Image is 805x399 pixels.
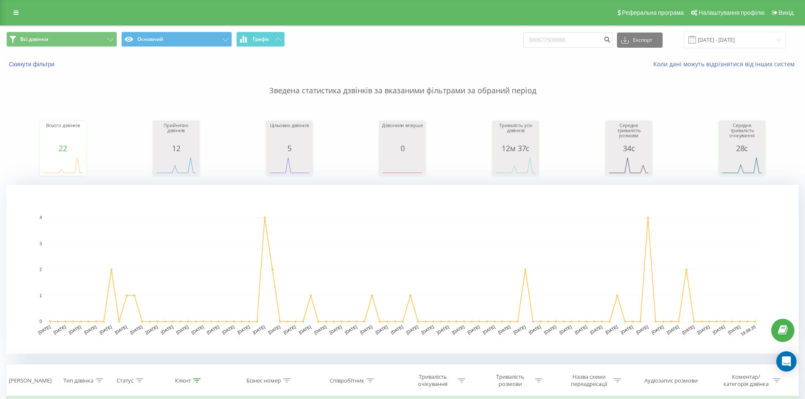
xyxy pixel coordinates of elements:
text: [DATE] [99,324,113,335]
text: [DATE] [329,324,343,335]
button: Всі дзвінки [6,32,117,47]
svg: A chart. [381,152,423,178]
svg: A chart. [721,152,763,178]
text: 4 [39,215,42,220]
div: Аудіозапис розмови [644,377,698,384]
text: [DATE] [513,324,527,335]
text: [DATE] [620,324,634,335]
div: 0 [381,144,423,152]
div: Всього дзвінків [42,123,84,144]
div: Назва схеми переадресації [566,373,611,388]
text: [DATE] [237,324,251,335]
text: [DATE] [53,324,67,335]
div: Прийнятих дзвінків [155,123,197,144]
text: [DATE] [114,324,128,335]
div: Бізнес номер [246,377,281,384]
text: [DATE] [681,324,695,335]
div: Дзвонили вперше [381,123,423,144]
text: [DATE] [390,324,404,335]
div: Тривалість усіх дзвінків [494,123,537,144]
text: [DATE] [298,324,312,335]
text: 1 [39,293,42,298]
button: Скинути фільтри [6,60,59,68]
text: [DATE] [543,324,557,335]
div: 34с [608,144,650,152]
text: [DATE] [451,324,465,335]
span: Графік [253,36,269,42]
text: [DATE] [283,324,297,335]
text: [DATE] [528,324,542,335]
text: [DATE] [129,324,143,335]
text: [DATE] [206,324,220,335]
text: [DATE] [421,324,435,335]
div: 5 [268,144,311,152]
text: [DATE] [359,324,373,335]
text: [DATE] [482,324,496,335]
span: Всі дзвінки [20,36,48,43]
text: [DATE] [605,324,619,335]
a: Коли дані можуть відрізнятися вiд інших систем [653,60,799,68]
div: Статус [117,377,134,384]
text: [DATE] [160,324,174,335]
div: Коментар/категорія дзвінка [721,373,771,388]
div: [PERSON_NAME] [9,377,52,384]
div: 12 [155,144,197,152]
text: [DATE] [191,324,205,335]
div: Клієнт [175,377,191,384]
text: [DATE] [559,324,573,335]
svg: A chart. [494,152,537,178]
text: 2 [39,267,42,272]
text: [DATE] [651,324,665,335]
text: [DATE] [467,324,480,335]
div: Тривалість розмови [488,373,533,388]
span: Вихід [779,9,794,16]
div: Середня тривалість розмови [608,123,650,144]
text: [DATE] [83,324,97,335]
svg: A chart. [268,152,311,178]
text: [DATE] [314,324,327,335]
div: Середня тривалість очікування [721,123,763,144]
text: [DATE] [635,324,649,335]
text: [DATE] [574,324,588,335]
span: Реферальна програма [622,9,684,16]
svg: A chart. [6,185,799,354]
svg: A chart. [42,152,84,178]
text: [DATE] [252,324,266,335]
text: 0 [39,319,42,324]
text: 3 [39,242,42,246]
div: Тривалість очікування [410,373,456,388]
text: [DATE] [221,324,235,335]
svg: A chart. [155,152,197,178]
text: [DATE] [589,324,603,335]
div: 28с [721,144,763,152]
div: 22 [42,144,84,152]
div: 12м 37с [494,144,537,152]
div: Цільових дзвінків [268,123,311,144]
text: [DATE] [666,324,680,335]
text: [DATE] [436,324,450,335]
svg: A chart. [608,152,650,178]
text: [DATE] [727,324,741,335]
text: [DATE] [344,324,358,335]
text: [DATE] [497,324,511,335]
div: Співробітник [330,377,364,384]
button: Основний [121,32,232,47]
text: [DATE] [267,324,281,335]
input: Пошук за номером [523,33,613,48]
text: [DATE] [712,324,726,335]
text: [DATE] [145,324,159,335]
button: Експорт [617,33,663,48]
button: Графік [236,32,285,47]
span: Налаштування профілю [699,9,764,16]
text: [DATE] [68,324,82,335]
text: [DATE] [697,324,711,335]
div: Тип дзвінка [63,377,93,384]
